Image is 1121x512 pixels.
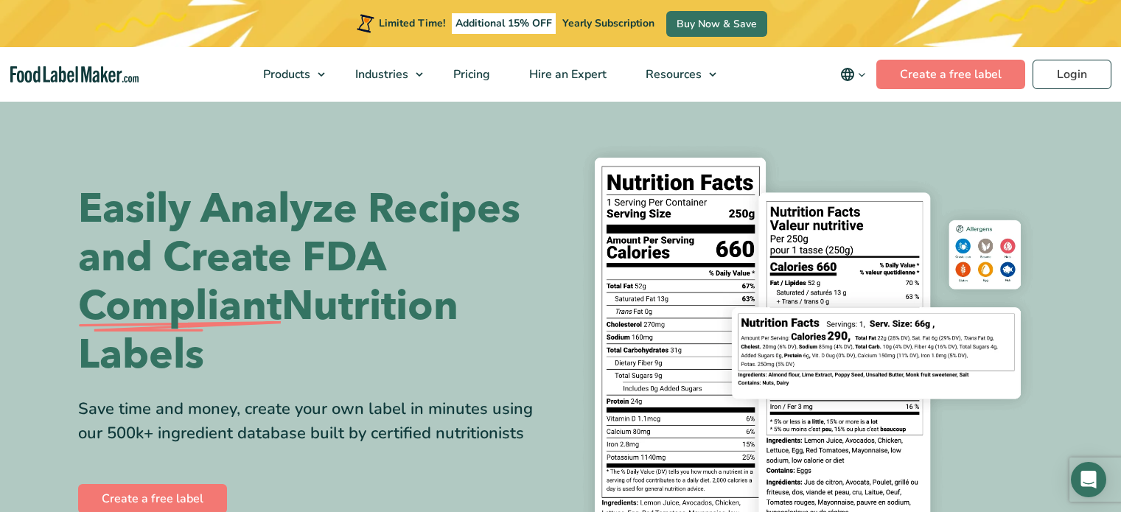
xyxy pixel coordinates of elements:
[449,66,492,83] span: Pricing
[510,47,623,102] a: Hire an Expert
[244,47,332,102] a: Products
[434,47,506,102] a: Pricing
[259,66,312,83] span: Products
[1071,462,1106,497] div: Open Intercom Messenger
[562,16,654,30] span: Yearly Subscription
[525,66,608,83] span: Hire an Expert
[336,47,430,102] a: Industries
[78,185,550,379] h1: Easily Analyze Recipes and Create FDA Nutrition Labels
[626,47,724,102] a: Resources
[641,66,703,83] span: Resources
[452,13,556,34] span: Additional 15% OFF
[78,397,550,446] div: Save time and money, create your own label in minutes using our 500k+ ingredient database built b...
[1033,60,1111,89] a: Login
[351,66,410,83] span: Industries
[666,11,767,37] a: Buy Now & Save
[78,282,282,331] span: Compliant
[876,60,1025,89] a: Create a free label
[379,16,445,30] span: Limited Time!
